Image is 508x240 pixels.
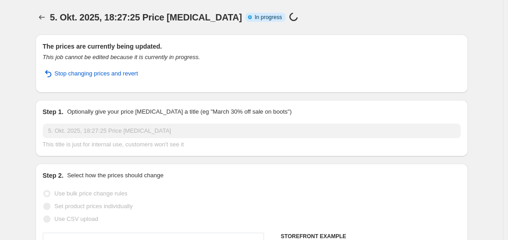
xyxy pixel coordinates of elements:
button: Price change jobs [36,11,48,24]
span: This title is just for internal use, customers won't see it [43,141,184,148]
button: Stop changing prices and revert [37,66,144,81]
p: Optionally give your price [MEDICAL_DATA] a title (eg "March 30% off sale on boots") [67,107,291,116]
span: In progress [254,14,282,21]
p: Select how the prices should change [67,171,163,180]
h2: Step 2. [43,171,64,180]
span: Stop changing prices and revert [55,69,138,78]
span: Use bulk price change rules [55,190,127,197]
h2: Step 1. [43,107,64,116]
span: Set product prices individually [55,203,133,210]
span: 5. Okt. 2025, 18:27:25 Price [MEDICAL_DATA] [50,12,242,22]
input: 30% off holiday sale [43,124,461,138]
h2: The prices are currently being updated. [43,42,461,51]
span: Use CSV upload [55,215,98,222]
i: This job cannot be edited because it is currently in progress. [43,54,200,60]
h6: STOREFRONT EXAMPLE [281,233,461,240]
